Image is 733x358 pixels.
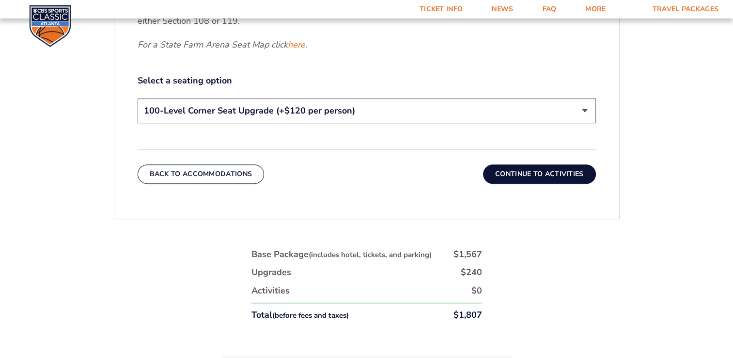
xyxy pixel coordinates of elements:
[309,250,432,260] small: (includes hotel, tickets, and parking)
[138,75,596,87] label: Select a seating option
[251,309,349,321] div: Total
[272,310,349,320] small: (before fees and taxes)
[453,248,482,260] div: $1,567
[461,266,482,278] div: $240
[29,5,71,47] img: CBS Sports Classic
[251,248,432,260] div: Base Package
[288,39,305,51] a: here
[453,309,482,321] div: $1,807
[138,39,307,50] em: For a State Farm Arena Seat Map click .
[471,285,482,297] div: $0
[483,164,596,184] button: Continue To Activities
[251,285,290,297] div: Activities
[138,164,265,184] button: Back To Accommodations
[251,266,291,278] div: Upgrades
